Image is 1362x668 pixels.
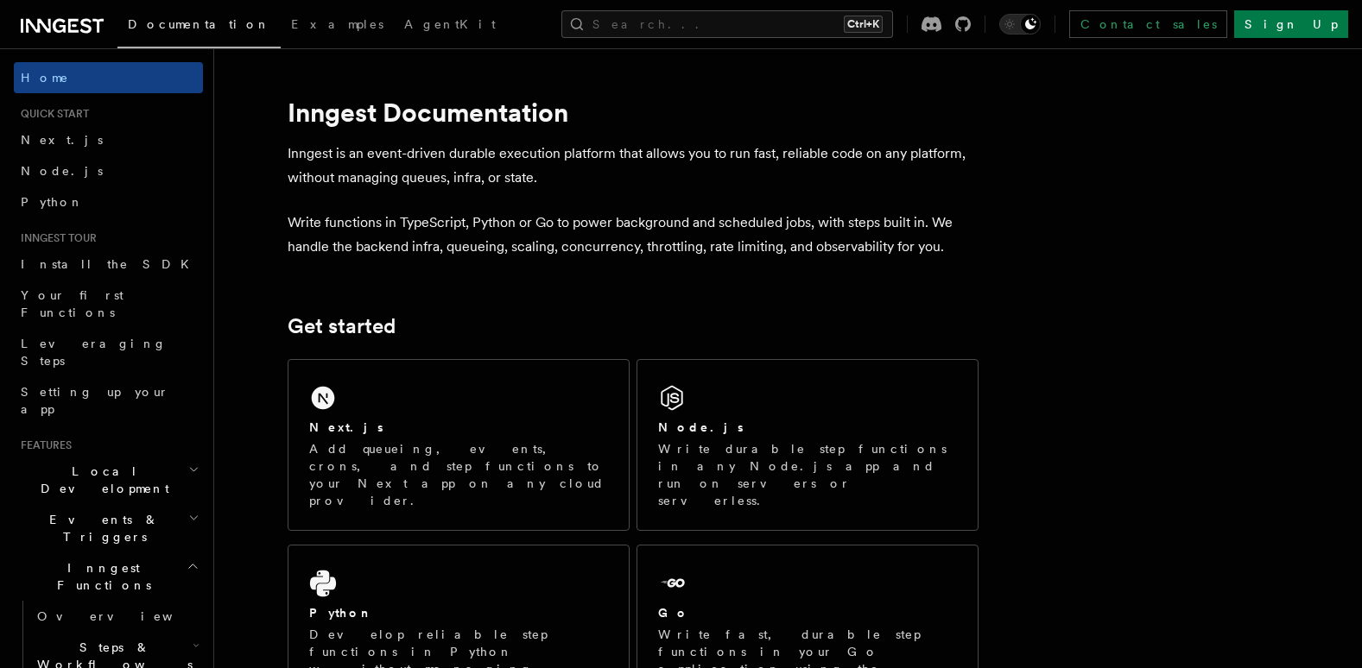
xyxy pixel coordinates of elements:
span: Install the SDK [21,257,200,271]
p: Inngest is an event-driven durable execution platform that allows you to run fast, reliable code ... [288,142,979,190]
a: Next.jsAdd queueing, events, crons, and step functions to your Next app on any cloud provider. [288,359,630,531]
a: Node.jsWrite durable step functions in any Node.js app and run on servers or serverless. [637,359,979,531]
p: Write functions in TypeScript, Python or Go to power background and scheduled jobs, with steps bu... [288,211,979,259]
span: Documentation [128,17,270,31]
span: Home [21,69,69,86]
span: Features [14,438,72,452]
span: Inngest Functions [14,559,187,594]
h1: Inngest Documentation [288,97,979,128]
span: Local Development [14,463,188,497]
a: Python [14,186,203,217]
span: AgentKit [404,17,496,31]
button: Inngest Functions [14,552,203,601]
span: Setting up your app [21,385,169,416]
a: Leveraging Steps [14,328,203,376]
a: Examples [281,5,394,47]
a: Node.js [14,155,203,186]
span: Your first Functions [21,288,124,319]
p: Add queueing, events, crons, and step functions to your Next app on any cloud provider. [309,440,608,509]
span: Python [21,195,84,209]
span: Inngest tour [14,231,97,245]
button: Events & Triggers [14,504,203,552]
h2: Go [658,604,689,621]
a: Contact sales [1069,10,1227,38]
a: Setting up your app [14,376,203,425]
p: Write durable step functions in any Node.js app and run on servers or serverless. [658,440,957,509]
h2: Python [309,604,373,621]
a: Home [14,62,203,93]
kbd: Ctrl+K [844,16,883,33]
button: Toggle dark mode [999,14,1041,35]
span: Events & Triggers [14,511,188,545]
a: Next.js [14,124,203,155]
a: AgentKit [394,5,506,47]
span: Quick start [14,107,89,121]
span: Next.js [21,133,103,147]
button: Search...Ctrl+K [561,10,893,38]
span: Examples [291,17,383,31]
h2: Node.js [658,419,744,436]
a: Get started [288,314,396,338]
span: Leveraging Steps [21,337,167,368]
button: Local Development [14,456,203,504]
a: Your first Functions [14,280,203,328]
a: Documentation [117,5,281,48]
span: Node.js [21,164,103,178]
a: Overview [30,601,203,632]
a: Sign Up [1234,10,1348,38]
span: Overview [37,609,215,623]
h2: Next.js [309,419,383,436]
a: Install the SDK [14,249,203,280]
